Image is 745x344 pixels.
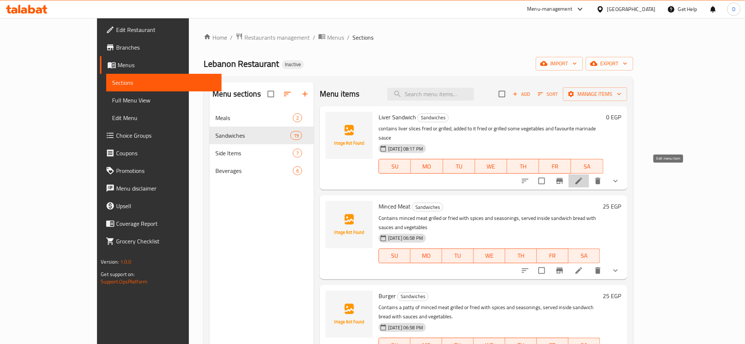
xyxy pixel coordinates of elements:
button: SU [379,159,411,174]
img: Minced Meat [326,201,373,248]
button: Sort [536,88,560,100]
button: Manage items [563,87,627,101]
button: WE [475,159,507,174]
a: Grocery Checklist [100,232,222,250]
div: Sandwiches [397,292,429,301]
span: 6 [293,167,302,174]
span: Inactive [282,61,304,68]
span: Liver Sandwich [379,112,416,123]
a: Promotions [100,162,222,180]
span: Sandwiches [412,203,443,211]
div: [GEOGRAPHIC_DATA] [607,5,656,13]
span: Restaurants management [244,33,310,42]
span: Version: [101,257,119,267]
span: D [732,5,735,13]
button: Branch-specific-item [551,262,569,279]
span: Menus [327,33,344,42]
button: SU [379,249,411,263]
span: MO [414,161,440,172]
span: Beverages [215,166,293,175]
a: Menus [318,33,344,42]
span: Edit Menu [112,113,216,122]
span: [DATE] 08:17 PM [385,145,426,152]
a: Branches [100,39,222,56]
a: Coverage Report [100,215,222,232]
a: Edit Restaurant [100,21,222,39]
a: Coupons [100,144,222,162]
span: Get support on: [101,269,135,279]
span: TU [446,161,472,172]
a: Choice Groups [100,127,222,144]
button: show more [607,262,624,279]
button: MO [411,159,443,174]
button: sort-choices [516,172,534,190]
a: Menu disclaimer [100,180,222,197]
span: Full Menu View [112,96,216,105]
button: show more [607,172,624,190]
button: Add section [296,85,314,103]
span: SU [382,161,408,172]
button: SA [569,249,600,263]
span: [DATE] 06:58 PM [385,235,426,242]
span: FR [540,250,566,261]
span: Lebanon Restaurant [204,55,279,72]
img: Liver Sandwich [326,112,373,159]
span: Menu disclaimer [116,184,216,193]
div: Meals2 [209,109,314,127]
button: sort-choices [516,262,534,279]
span: Branches [116,43,216,52]
div: items [293,166,302,175]
nav: breadcrumb [204,33,633,42]
span: Select to update [534,173,549,189]
a: Support.OpsPlatform [101,277,147,286]
p: Contains a patty of minced meat grilled or fried with spices and seasonings, served inside sandwi... [379,303,600,321]
span: SA [574,161,600,172]
button: TH [505,249,537,263]
span: Upsell [116,202,216,210]
a: Sections [106,74,222,91]
span: Select to update [534,263,549,278]
span: TH [510,161,536,172]
span: import [542,59,577,68]
button: TU [443,159,475,174]
span: Sort sections [279,85,296,103]
div: items [293,113,302,122]
button: SA [571,159,603,174]
button: export [586,57,633,70]
button: delete [589,172,607,190]
span: Promotions [116,166,216,175]
span: SU [382,250,408,261]
span: Meals [215,113,293,122]
li: / [347,33,350,42]
span: FR [542,161,568,172]
div: Sandwiches [418,113,449,122]
div: Sandwiches [215,131,290,140]
span: export [592,59,627,68]
img: Burger [326,291,373,338]
button: TU [442,249,474,263]
span: Manage items [569,90,622,99]
span: Minced Meat [379,201,411,212]
div: choice group created successfully [32,321,95,328]
h6: 25 EGP [603,291,622,301]
p: Contains minced meat grilled or fried with spices and seasonings, served inside sandwich bread wi... [379,214,600,232]
span: 2 [293,115,302,122]
span: Sort items [533,88,563,100]
p: contains liver slices fried or grilled, added to it fried or grilled some vegetables and favourit... [379,124,603,142]
span: SA [572,250,597,261]
span: Side Items [215,149,293,157]
span: TH [508,250,534,261]
div: Menu-management [527,5,573,14]
span: [DATE] 06:58 PM [385,324,426,331]
svg: Show Choices [611,266,620,275]
button: FR [539,159,571,174]
button: Add [510,88,533,100]
button: FR [537,249,569,263]
button: MO [411,249,442,263]
span: Select section [494,86,510,102]
span: 19 [291,132,302,139]
li: / [230,33,233,42]
span: Sections [112,78,216,87]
